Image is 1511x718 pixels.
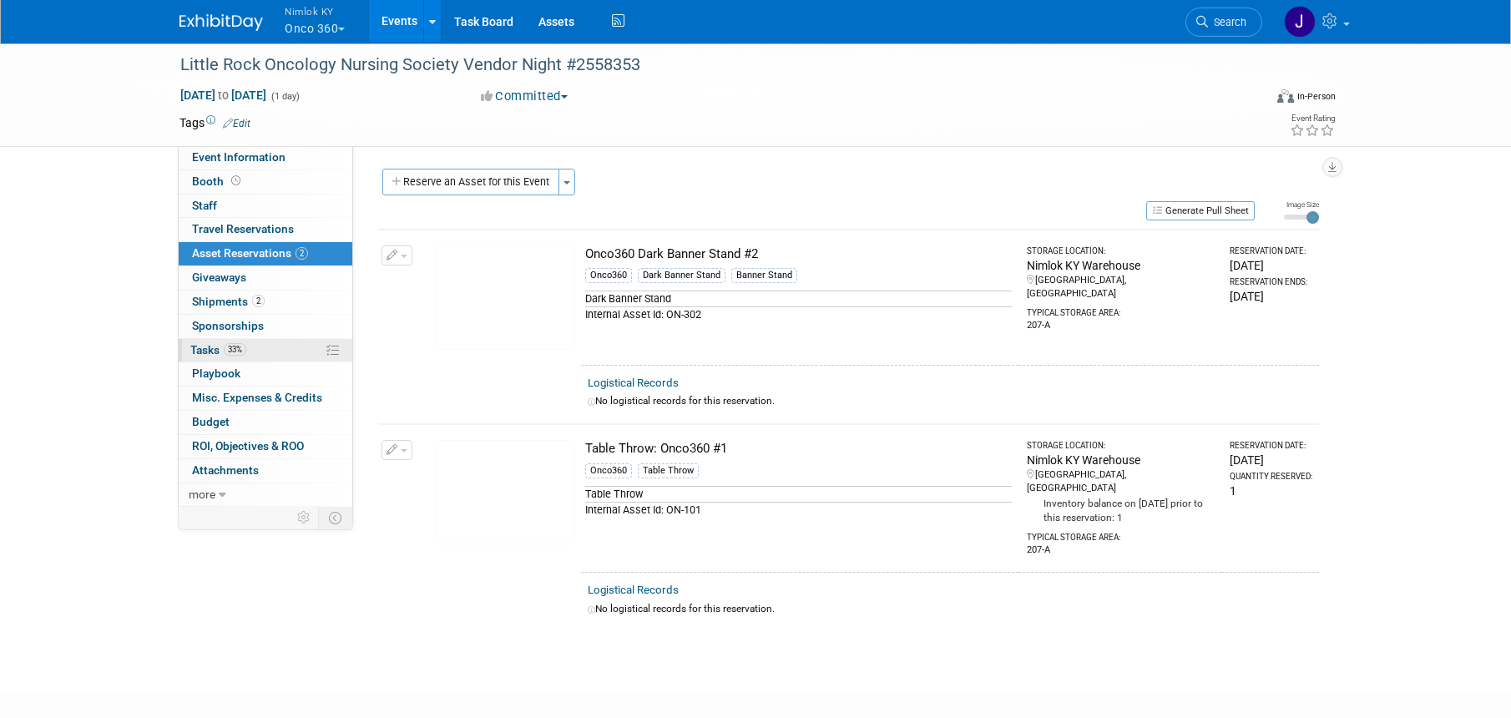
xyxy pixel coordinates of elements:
div: Onco360 [585,268,632,283]
div: Inventory balance on [DATE] prior to this reservation: 1 [1027,495,1215,525]
div: [DATE] [1230,257,1312,274]
div: Reservation Ends: [1230,276,1312,288]
a: Event Information [179,146,352,169]
span: Misc. Expenses & Credits [192,391,322,404]
a: Attachments [179,459,352,483]
span: 33% [224,343,246,356]
div: No logistical records for this reservation. [588,602,1312,616]
div: Nimlok KY Warehouse [1027,452,1215,468]
span: [DATE] [DATE] [179,88,267,103]
div: In-Person [1296,90,1336,103]
a: Edit [223,118,250,129]
a: Booth [179,170,352,194]
span: Travel Reservations [192,222,294,235]
button: Reserve an Asset for this Event [382,169,559,195]
div: Little Rock Oncology Nursing Society Vendor Night #2558353 [174,50,1237,80]
a: Budget [179,411,352,434]
div: Onco360 Dark Banner Stand #2 [585,245,1012,263]
span: (1 day) [270,91,300,102]
div: Internal Asset Id: ON-302 [585,306,1012,322]
span: Search [1208,16,1246,28]
span: Sponsorships [192,319,264,332]
div: [GEOGRAPHIC_DATA], [GEOGRAPHIC_DATA] [1027,468,1215,495]
div: [DATE] [1230,288,1312,305]
span: to [215,88,231,102]
div: 1 [1230,483,1312,499]
a: Asset Reservations2 [179,242,352,265]
div: Quantity Reserved: [1230,471,1312,483]
span: Shipments [192,295,265,308]
span: Giveaways [192,271,246,284]
a: Staff [179,195,352,218]
div: [GEOGRAPHIC_DATA], [GEOGRAPHIC_DATA] [1027,274,1215,301]
span: 2 [296,247,308,260]
a: Tasks33% [179,339,352,362]
span: more [189,488,215,501]
span: Staff [192,199,217,212]
span: Asset Reservations [192,246,308,260]
span: Playbook [192,367,240,380]
a: Logistical Records [588,377,679,389]
div: Dark Banner Stand [585,291,1012,306]
div: Storage Location: [1027,440,1215,452]
a: more [179,483,352,507]
span: Nimlok KY [285,3,345,20]
div: Reservation Date: [1230,440,1312,452]
span: Event Information [192,150,286,164]
span: 2 [252,295,265,307]
a: Shipments2 [179,291,352,314]
div: Typical Storage Area: [1027,525,1215,544]
span: ROI, Objectives & ROO [192,439,304,453]
img: View Images [437,245,574,350]
a: Misc. Expenses & Credits [179,387,352,410]
a: Search [1185,8,1262,37]
a: Travel Reservations [179,218,352,241]
div: Event Rating [1290,114,1335,123]
td: Toggle Event Tabs [319,507,353,528]
div: Nimlok KY Warehouse [1027,257,1215,274]
button: Generate Pull Sheet [1146,201,1255,220]
div: Table Throw: Onco360 #1 [585,440,1012,458]
div: Image Size [1284,200,1319,210]
span: Booth not reserved yet [228,174,244,187]
td: Tags [179,114,250,131]
span: Booth [192,174,244,188]
div: Storage Location: [1027,245,1215,257]
div: Event Format [1164,87,1336,112]
div: [DATE] [1230,452,1312,468]
span: Tasks [190,343,246,356]
img: View Images [437,440,574,544]
div: Banner Stand [731,268,797,283]
div: Reservation Date: [1230,245,1312,257]
img: Format-Inperson.png [1277,89,1294,103]
button: Committed [475,88,574,105]
div: Table Throw [585,486,1012,502]
a: Giveaways [179,266,352,290]
div: Table Throw [638,463,699,478]
a: Logistical Records [588,584,679,596]
div: 207-A [1027,319,1215,332]
a: Sponsorships [179,315,352,338]
span: Budget [192,415,230,428]
div: 207-A [1027,544,1215,557]
a: ROI, Objectives & ROO [179,435,352,458]
td: Personalize Event Tab Strip [290,507,319,528]
div: Internal Asset Id: ON-101 [585,502,1012,518]
div: No logistical records for this reservation. [588,394,1312,408]
div: Onco360 [585,463,632,478]
a: Playbook [179,362,352,386]
div: Typical Storage Area: [1027,301,1215,319]
span: Attachments [192,463,259,477]
img: ExhibitDay [179,14,263,31]
img: Jamie Dunn [1284,6,1316,38]
div: Dark Banner Stand [638,268,725,283]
